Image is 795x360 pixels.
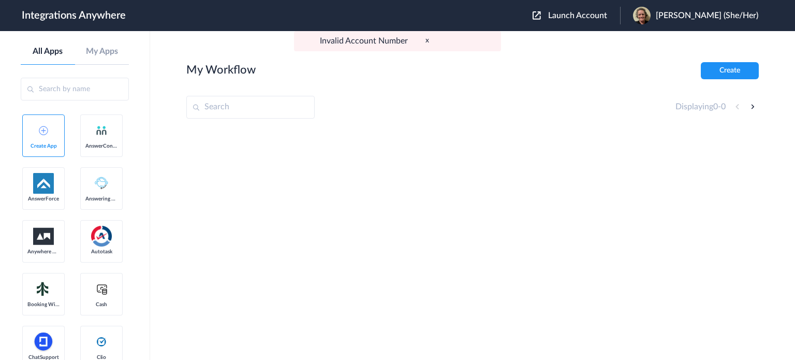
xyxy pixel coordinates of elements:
[91,226,112,247] img: autotask.png
[33,332,54,352] img: chatsupport-icon.svg
[22,9,126,22] h1: Integrations Anywhere
[533,11,541,20] img: launch-acct-icon.svg
[533,11,620,21] button: Launch Account
[95,124,108,137] img: answerconnect-logo.svg
[186,96,315,119] input: Search
[33,228,54,245] img: aww.png
[75,47,129,56] a: My Apps
[91,173,112,194] img: Answering_service.png
[675,102,726,112] h4: Displaying -
[85,301,117,308] span: Cash
[21,78,129,100] input: Search by name
[320,36,408,46] p: Invalid Account Number
[27,143,60,149] span: Create App
[27,249,60,255] span: Anywhere Works
[27,196,60,202] span: AnswerForce
[27,301,60,308] span: Booking Widget
[721,103,726,111] span: 0
[633,7,651,24] img: 0dcf920b-5abf-471e-b882-d3856b5df331.jpeg
[33,280,54,298] img: Setmore_Logo.svg
[713,103,718,111] span: 0
[548,11,607,20] span: Launch Account
[701,62,759,79] button: Create
[39,126,48,135] img: add-icon.svg
[21,47,75,56] a: All Apps
[425,36,429,45] button: x
[85,249,117,255] span: Autotask
[186,63,256,77] h2: My Workflow
[33,173,54,194] img: af-app-logo.svg
[95,336,108,348] img: clio-logo.svg
[95,283,108,295] img: cash-logo.svg
[85,196,117,202] span: Answering Service
[656,11,758,21] span: [PERSON_NAME] (She/Her)
[85,143,117,149] span: AnswerConnect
